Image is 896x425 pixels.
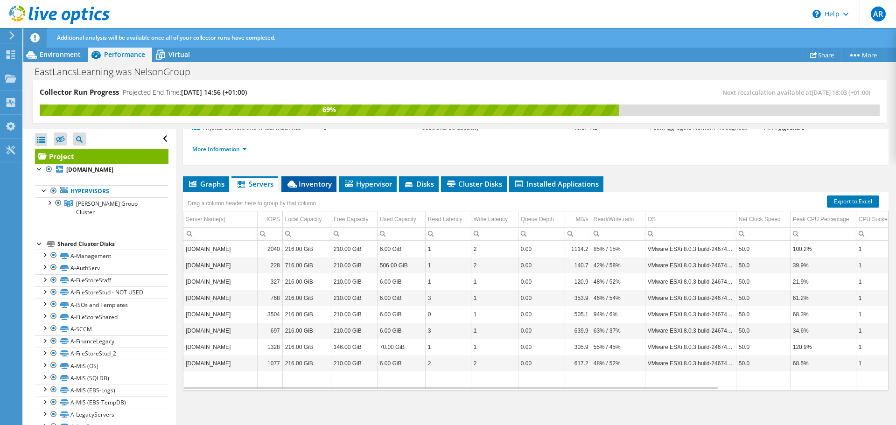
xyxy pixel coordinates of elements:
div: Shared Cluster Disks [57,238,168,250]
td: Column Used Capacity, Filter cell [377,227,425,240]
h4: Projected End Time: [123,87,247,98]
td: Column Read/Write ratio, Value 42% / 58% [591,257,645,273]
td: Column Write Latency, Filter cell [471,227,518,240]
div: Free Capacity [334,214,369,225]
td: Column MB/s, Value 120.9 [565,273,591,290]
td: Column Server Name(s), Value arcesx03.nelsongroup.ac.uk [183,241,257,257]
a: Hypervisors [35,185,168,197]
td: Column Net Clock Speed, Value 50.0 [736,257,790,273]
td: Column Read Latency, Value 1 [425,339,471,355]
td: Column Peak CPU Percentage, Value 68.3% [790,306,856,322]
td: Column Free Capacity, Value 210.00 GiB [331,322,377,339]
td: Used Capacity Column [377,211,425,228]
td: Column Net Clock Speed, Value 50.0 [736,290,790,306]
div: MB/s [575,214,588,225]
td: IOPS Column [257,211,282,228]
div: Peak CPU Percentage [793,214,849,225]
td: Column IOPS, Value 228 [257,257,282,273]
td: Column Free Capacity, Value 210.00 GiB [331,241,377,257]
td: Column IOPS, Value 3504 [257,306,282,322]
span: Installed Applications [514,179,599,188]
a: Nelson Group Cluster [35,197,168,218]
div: Server Name(s) [186,214,225,225]
td: Column Net Clock Speed, Value 50.0 [736,306,790,322]
a: Export to Excel [827,195,879,208]
td: Column Read Latency, Value 3 [425,290,471,306]
a: A-MIS (EBS-TempDB) [35,397,168,409]
a: A-FileStoreShared [35,311,168,323]
td: Column MB/s, Value 140.7 [565,257,591,273]
td: Column Peak CPU Percentage, Value 61.2% [790,290,856,306]
td: Column Peak CPU Percentage, Value 21.9% [790,273,856,290]
td: Column Write Latency, Value 1 [471,339,518,355]
span: Performance [104,50,145,59]
td: Column Local Capacity, Value 216.00 GiB [282,355,331,371]
td: Column Write Latency, Value 1 [471,273,518,290]
div: Drag a column header here to group by that column [185,197,318,210]
td: Column MB/s, Filter cell [565,227,591,240]
div: IOPS [266,214,280,225]
td: Column Queue Depth, Value 0.00 [518,241,565,257]
td: Column Server Name(s), Value nccesx03.nelsongroup.ac.uk [183,257,257,273]
td: Column Local Capacity, Value 216.00 GiB [282,322,331,339]
td: Column Read Latency, Value 1 [425,257,471,273]
div: OS [648,214,656,225]
td: Column Free Capacity, Value 146.00 GiB [331,339,377,355]
td: Column Read/Write ratio, Value 48% / 52% [591,273,645,290]
td: Column Queue Depth, Value 0.00 [518,355,565,371]
td: Column Read Latency, Value 2 [425,355,471,371]
td: Column Server Name(s), Value arcesx04.nelsongroup.ac.uk [183,290,257,306]
td: Column Free Capacity, Value 210.00 GiB [331,273,377,290]
td: Column Net Clock Speed, Value 50.0 [736,322,790,339]
a: Project [35,149,168,164]
a: A-SCCM [35,323,168,335]
a: A-FileStoreStud - NOT USED [35,286,168,299]
td: Column Net Clock Speed, Value 50.0 [736,339,790,355]
td: Column Peak CPU Percentage, Value 39.9% [790,257,856,273]
div: CPU Sockets [859,214,892,225]
td: Column Local Capacity, Value 216.00 GiB [282,290,331,306]
td: Column Read/Write ratio, Value 85% / 15% [591,241,645,257]
td: Column Local Capacity, Value 216.00 GiB [282,306,331,322]
td: Column Used Capacity, Value 6.00 GiB [377,322,425,339]
td: Column Server Name(s), Filter cell [183,227,257,240]
td: Column IOPS, Value 1077 [257,355,282,371]
td: Column Read Latency, Value 1 [425,241,471,257]
div: Net Clock Speed [739,214,781,225]
td: Column Read/Write ratio, Value 63% / 37% [591,322,645,339]
td: Column Net Clock Speed, Value 50.0 [736,241,790,257]
td: Column OS, Filter cell [645,227,736,240]
span: Cluster Disks [446,179,502,188]
td: Column Used Capacity, Value 6.00 GiB [377,306,425,322]
td: Read Latency Column [425,211,471,228]
td: OS Column [645,211,736,228]
td: Column Server Name(s), Value nccesx04.nelsongroup.ac.uk [183,322,257,339]
a: A-MIS (EBS-Logs) [35,384,168,396]
span: [DATE] 18:03 (+01:00) [812,88,870,97]
td: Column MB/s, Value 505.1 [565,306,591,322]
td: Column IOPS, Value 697 [257,322,282,339]
td: Column Used Capacity, Value 6.00 GiB [377,241,425,257]
td: Read/Write ratio Column [591,211,645,228]
td: Column Server Name(s), Value nccesx01.nelsongroup.ac.uk [183,339,257,355]
td: Column MB/s, Value 353.9 [565,290,591,306]
td: Column Peak CPU Percentage, Filter cell [790,227,856,240]
td: Column Used Capacity, Value 506.00 GiB [377,257,425,273]
td: Column Read/Write ratio, Value 48% / 52% [591,355,645,371]
span: Next recalculation available at [722,88,875,97]
td: Net Clock Speed Column [736,211,790,228]
td: Column Peak CPU Percentage, Value 100.2% [790,241,856,257]
td: Column MB/s, Value 1114.2 [565,241,591,257]
span: [PERSON_NAME] Group Cluster [76,200,138,216]
span: Servers [236,179,273,188]
b: [DOMAIN_NAME] [66,166,113,174]
td: Column Used Capacity, Value 6.00 GiB [377,290,425,306]
td: Column Write Latency, Value 2 [471,355,518,371]
a: A-MIS (OS) [35,360,168,372]
td: Queue Depth Column [518,211,565,228]
a: A-AuthServ [35,262,168,274]
td: Column MB/s, Value 617.2 [565,355,591,371]
td: Column Free Capacity, Value 210.00 GiB [331,355,377,371]
span: Graphs [188,179,224,188]
td: Column Net Clock Speed, Filter cell [736,227,790,240]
